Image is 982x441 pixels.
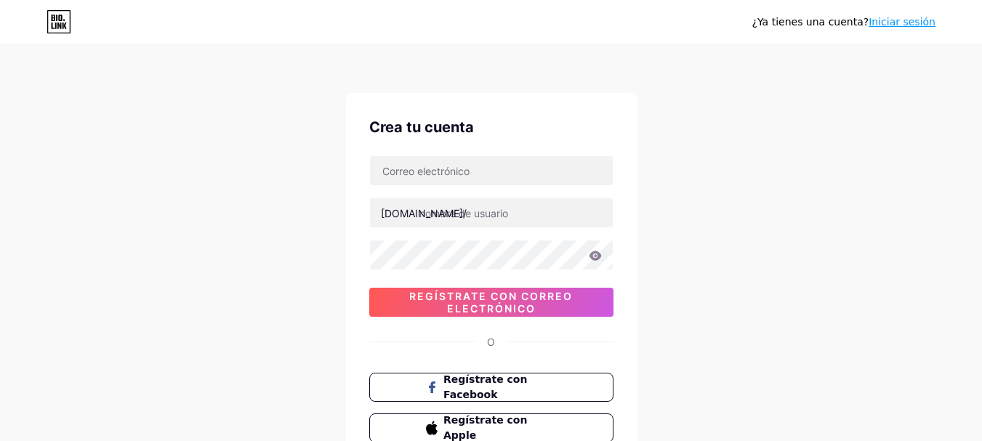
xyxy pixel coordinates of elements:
[487,336,495,348] font: O
[370,198,613,227] input: nombre de usuario
[369,118,474,136] font: Crea tu cuenta
[869,16,935,28] a: Iniciar sesión
[443,373,527,400] font: Regístrate con Facebook
[370,156,613,185] input: Correo electrónico
[409,290,573,315] font: Regístrate con correo electrónico
[381,207,467,219] font: [DOMAIN_NAME]/
[369,288,613,317] button: Regístrate con correo electrónico
[369,373,613,402] button: Regístrate con Facebook
[443,414,527,441] font: Regístrate con Apple
[752,16,869,28] font: ¿Ya tienes una cuenta?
